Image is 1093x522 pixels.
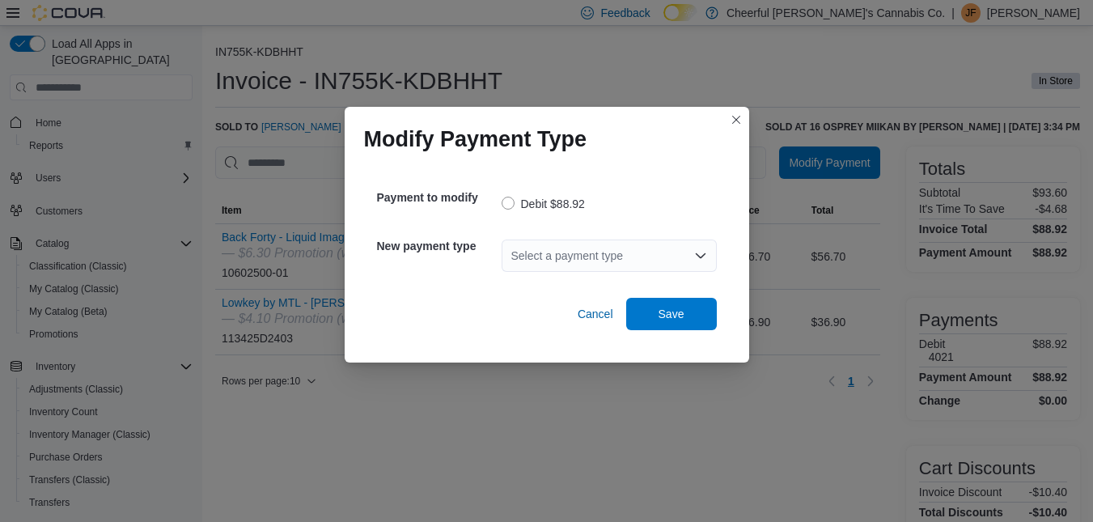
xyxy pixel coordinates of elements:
h5: New payment type [377,230,498,262]
span: Cancel [578,306,613,322]
button: Save [626,298,717,330]
button: Cancel [571,298,620,330]
button: Closes this modal window [727,110,746,129]
span: Save [659,306,684,322]
label: Debit $88.92 [502,194,585,214]
h5: Payment to modify [377,181,498,214]
h1: Modify Payment Type [364,126,587,152]
input: Accessible screen reader label [511,246,513,265]
button: Open list of options [694,249,707,262]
